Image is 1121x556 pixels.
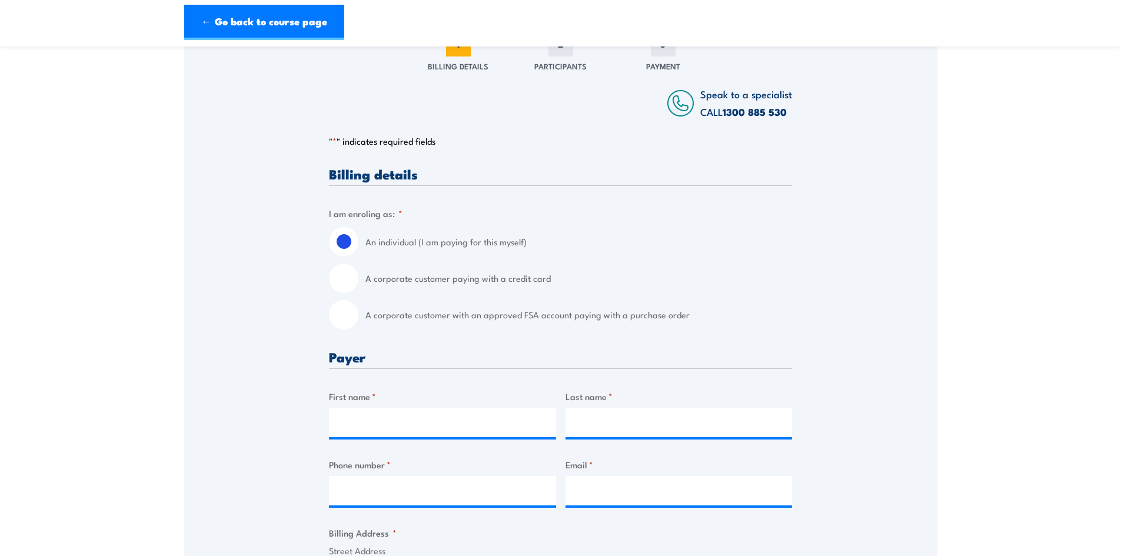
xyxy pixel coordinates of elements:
[329,350,792,364] h3: Payer
[700,86,792,119] span: Speak to a specialist CALL
[329,389,556,403] label: First name
[723,104,787,119] a: 1300 885 530
[329,167,792,181] h3: Billing details
[184,5,344,40] a: ← Go back to course page
[365,264,792,293] label: A corporate customer paying with a credit card
[329,526,397,540] legend: Billing Address
[428,60,488,72] span: Billing Details
[329,458,556,471] label: Phone number
[365,300,792,329] label: A corporate customer with an approved FSA account paying with a purchase order
[329,135,792,147] p: " " indicates required fields
[646,60,680,72] span: Payment
[365,227,792,257] label: An individual (I am paying for this myself)
[534,60,587,72] span: Participants
[566,458,793,471] label: Email
[566,389,793,403] label: Last name
[329,207,403,220] legend: I am enroling as:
